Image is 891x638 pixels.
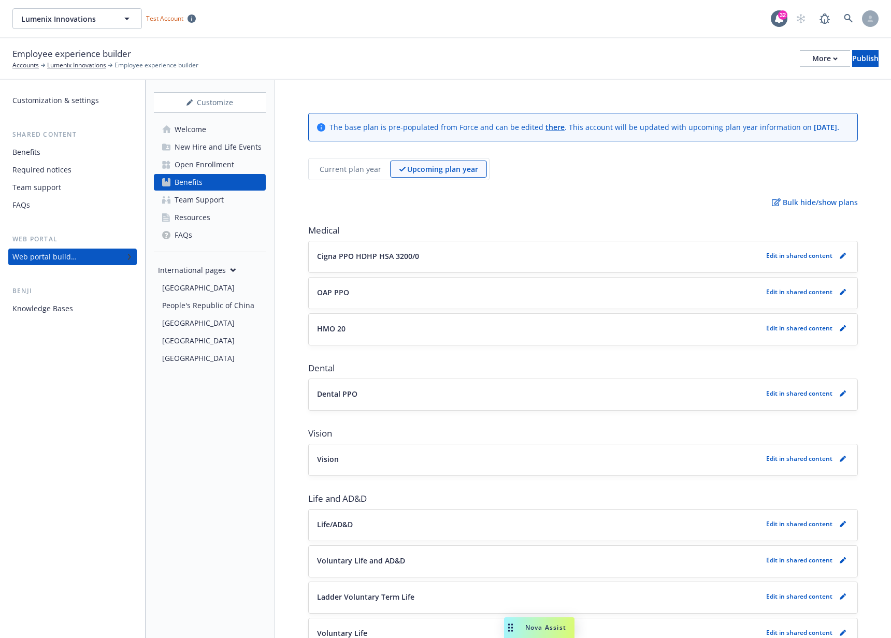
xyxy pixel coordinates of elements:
[12,47,131,61] span: Employee experience builder
[308,224,858,237] span: Medical
[814,8,835,29] a: Report a Bug
[772,197,858,208] p: Bulk hide/show plans
[154,156,266,173] a: Open Enrollment
[154,227,266,243] a: FAQs
[12,197,30,213] div: FAQs
[317,287,762,298] button: OAP PPO
[837,518,849,530] a: pencil
[175,139,262,155] div: New Hire and Life Events
[317,388,762,399] button: Dental PPO
[766,592,832,601] p: Edit in shared content
[317,591,762,602] button: Ladder Voluntary Term Life
[837,286,849,298] a: pencil
[12,144,40,161] div: Benefits
[8,92,137,109] a: Customization & settings
[766,389,832,398] p: Edit in shared content
[766,287,832,296] p: Edit in shared content
[8,234,137,244] div: Web portal
[504,617,517,638] div: Drag to move
[154,192,266,208] a: Team Support
[837,250,849,262] a: pencil
[154,92,266,113] button: Customize
[317,454,762,465] button: Vision
[814,122,839,132] span: [DATE] .
[317,323,346,334] p: HMO 20
[308,492,858,505] span: Life and AD&D
[162,332,235,349] div: [GEOGRAPHIC_DATA]
[158,265,236,275] div: International pages
[852,51,879,66] div: Publish
[158,315,266,331] a: [GEOGRAPHIC_DATA]
[175,209,210,226] div: Resources
[175,192,224,208] div: Team Support
[766,324,832,332] p: Edit in shared content
[47,61,106,70] a: Lumenix Innovations
[766,519,832,528] p: Edit in shared content
[545,122,565,132] a: there
[525,623,566,632] span: Nova Assist
[162,297,254,314] div: People's Republic of China
[317,323,762,334] button: HMO 20
[791,8,811,29] a: Start snowing
[158,297,266,314] a: People's Republic of China
[308,362,858,374] span: Dental
[175,121,206,138] div: Welcome
[778,10,787,20] div: 32
[317,591,414,602] p: Ladder Voluntary Term Life
[800,50,850,67] button: More
[175,156,234,173] div: Open Enrollment
[154,121,266,138] a: Welcome
[8,144,137,161] a: Benefits
[504,617,574,638] button: Nova Assist
[308,427,858,440] span: Vision
[12,92,99,109] div: Customization & settings
[766,454,832,463] p: Edit in shared content
[329,122,545,132] span: The base plan is pre-populated from Force and can be edited
[8,179,137,196] a: Team support
[12,8,142,29] button: Lumenix Innovations
[12,179,61,196] div: Team support
[158,280,266,296] a: [GEOGRAPHIC_DATA]
[837,387,849,400] a: pencil
[565,122,814,132] span: . This account will be updated with upcoming plan year information on
[320,164,381,175] p: Current plan year
[8,162,137,178] a: Required notices
[317,519,353,530] p: Life/AD&D
[158,350,266,367] a: [GEOGRAPHIC_DATA]
[837,554,849,567] a: pencil
[12,300,73,317] div: Knowledge Bases
[21,13,111,24] span: Lumenix Innovations
[154,174,266,191] a: Benefits
[852,50,879,67] button: Publish
[766,628,832,637] p: Edit in shared content
[8,129,137,140] div: Shared content
[8,197,137,213] a: FAQs
[142,13,200,24] span: Test Account
[317,519,762,530] button: Life/AD&D
[154,209,266,226] a: Resources
[12,61,39,70] a: Accounts
[154,93,266,112] div: Customize
[317,287,349,298] p: OAP PPO
[838,8,859,29] a: Search
[162,350,235,367] div: [GEOGRAPHIC_DATA]
[12,162,71,178] div: Required notices
[407,164,478,175] p: Upcoming plan year
[162,315,235,331] div: [GEOGRAPHIC_DATA]
[175,174,203,191] div: Benefits
[317,555,405,566] p: Voluntary Life and AD&D
[317,251,419,262] p: Cigna PPO HDHP HSA 3200/0
[175,227,192,243] div: FAQs
[317,555,762,566] button: Voluntary Life and AD&D
[12,249,77,265] div: Web portal builder
[317,388,357,399] p: Dental PPO
[837,322,849,335] a: pencil
[766,251,832,260] p: Edit in shared content
[154,139,266,155] a: New Hire and Life Events
[114,61,198,70] span: Employee experience builder
[812,51,838,66] div: More
[317,454,339,465] p: Vision
[8,286,137,296] div: Benji
[146,14,183,23] span: Test Account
